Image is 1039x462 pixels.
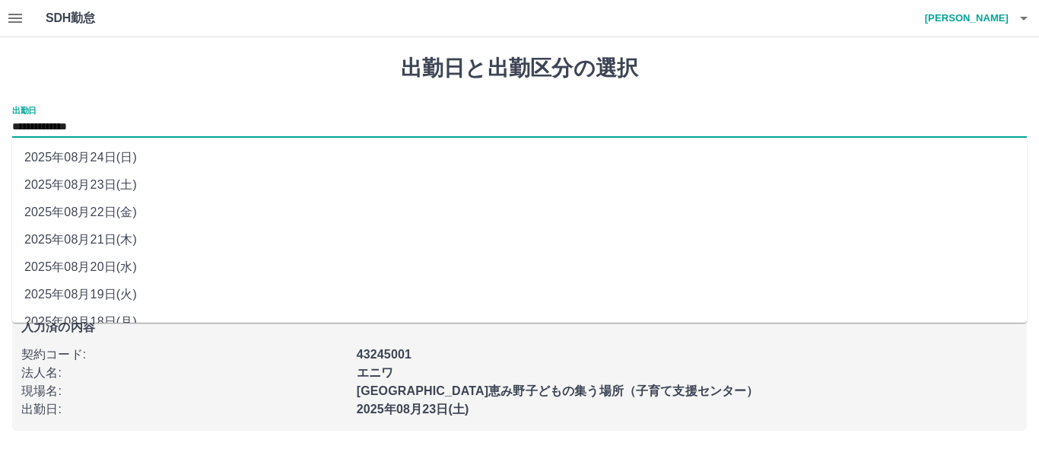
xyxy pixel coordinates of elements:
label: 出勤日 [12,104,37,116]
p: 現場名 : [21,382,348,400]
li: 2025年08月19日(火) [12,281,1027,308]
b: 43245001 [357,348,411,361]
b: [GEOGRAPHIC_DATA]恵み野子どもの集う場所（子育て支援センター） [357,384,759,397]
li: 2025年08月23日(土) [12,171,1027,199]
p: 契約コード : [21,346,348,364]
li: 2025年08月24日(日) [12,144,1027,171]
li: 2025年08月20日(水) [12,253,1027,281]
li: 2025年08月21日(木) [12,226,1027,253]
b: エニワ [357,366,393,379]
li: 2025年08月18日(月) [12,308,1027,336]
li: 2025年08月22日(金) [12,199,1027,226]
p: 出勤日 : [21,400,348,419]
h1: 出勤日と出勤区分の選択 [12,56,1027,81]
p: 法人名 : [21,364,348,382]
b: 2025年08月23日(土) [357,403,469,416]
p: 入力済の内容 [21,321,1018,333]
